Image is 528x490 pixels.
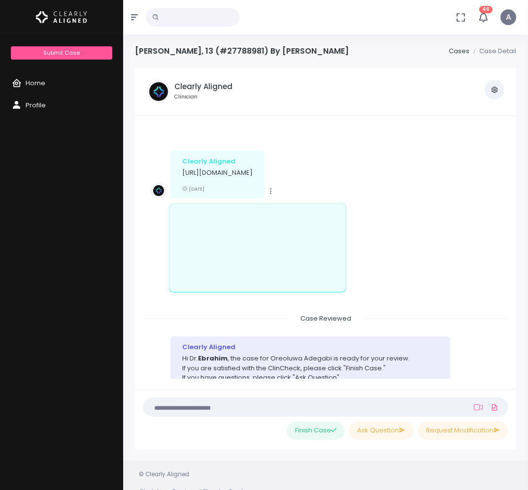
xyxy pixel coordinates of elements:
h5: Clearly Aligned [174,82,232,91]
a: Add Loom Video [472,403,485,411]
span: A [500,9,516,25]
p: Hi Dr. , the case for Oreoluwa Adegabi is ready for your review. If you are satisfied with the Cl... [182,354,438,430]
span: Submit Case [43,49,80,57]
div: Clearly Aligned [182,157,253,166]
h4: [PERSON_NAME], 13 (#27788981) By [PERSON_NAME] [135,46,349,56]
a: Submit Case [11,46,112,60]
span: 46 [479,6,493,13]
span: Profile [26,100,46,110]
button: Finish Case [287,422,345,440]
div: Clearly Aligned [182,342,438,352]
li: Case Detail [469,46,516,56]
div: scrollable content [143,124,508,379]
span: Home [26,78,45,88]
a: Add Files [489,398,500,416]
p: [URL][DOMAIN_NAME] [182,168,253,178]
b: Ebrahim [198,354,228,363]
button: Ask Question [349,422,414,440]
button: Request Modification [418,422,508,440]
a: Cases [449,46,469,56]
img: Logo Horizontal [36,7,87,28]
small: Clinician [174,93,232,101]
small: [DATE] [182,186,204,192]
span: Case Reviewed [289,311,363,326]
